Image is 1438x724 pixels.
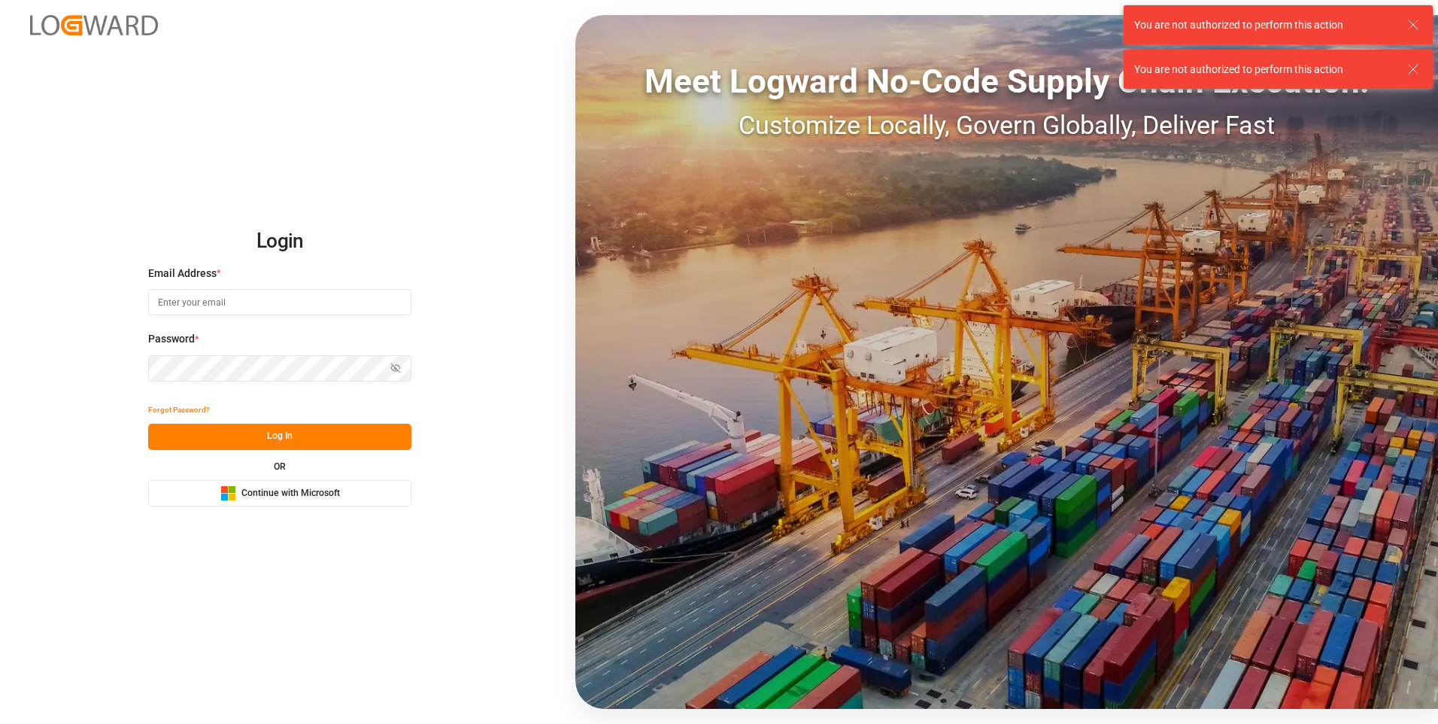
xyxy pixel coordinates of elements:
button: Continue with Microsoft [148,480,411,506]
input: Enter your email [148,289,411,315]
span: Continue with Microsoft [241,487,340,500]
div: Meet Logward No-Code Supply Chain Execution: [575,56,1438,106]
span: Password [148,331,195,347]
h2: Login [148,218,411,266]
div: You are not authorized to perform this action [1134,62,1393,78]
button: Forgot Password? [148,397,210,424]
button: Log In [148,424,411,450]
div: Customize Locally, Govern Globally, Deliver Fast [575,106,1438,144]
img: Logward_new_orange.png [30,15,158,35]
small: OR [274,462,286,471]
span: Email Address [148,266,217,281]
div: You are not authorized to perform this action [1134,17,1393,33]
